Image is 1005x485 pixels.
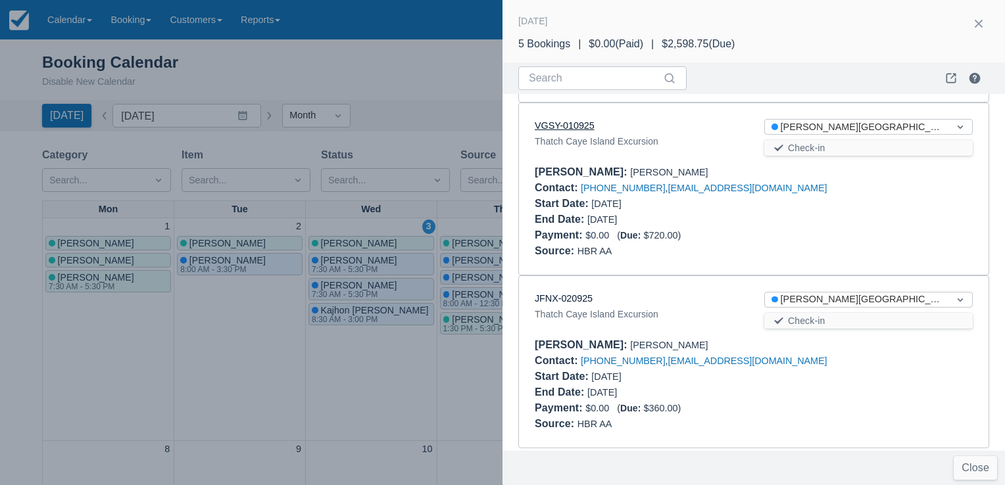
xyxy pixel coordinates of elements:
[620,403,643,413] div: Due:
[662,36,735,52] div: $2,598.75 ( Due )
[535,384,743,400] div: [DATE]
[535,180,973,196] div: ,
[535,353,973,369] div: ,
[535,120,595,131] a: VGSY-010925
[535,164,973,180] div: [PERSON_NAME]
[589,36,643,52] div: $0.00 ( Paid )
[954,293,967,306] span: Dropdown icon
[772,292,942,307] div: [PERSON_NAME][GEOGRAPHIC_DATA]
[668,183,827,193] a: [EMAIL_ADDRESS][DOMAIN_NAME]
[954,456,997,480] button: Close
[535,369,743,384] div: [DATE]
[535,214,587,225] div: End Date :
[535,306,743,322] div: Thatch Caye Island Excursion
[535,196,743,212] div: [DATE]
[581,183,666,193] a: [PHONE_NUMBER]
[535,355,581,366] div: Contact :
[535,212,743,227] div: [DATE]
[617,230,681,241] span: ( $720.00 )
[535,182,581,193] div: Contact :
[529,66,660,90] input: Search
[535,243,973,259] div: HBR AA
[668,356,827,366] a: [EMAIL_ADDRESS][DOMAIN_NAME]
[617,403,681,413] span: ( $360.00 )
[764,313,973,329] button: Check-in
[535,198,591,209] div: Start Date :
[535,166,630,177] div: [PERSON_NAME] :
[535,245,577,256] div: Source :
[535,339,630,350] div: [PERSON_NAME] :
[535,293,593,304] a: JFNX-020925
[535,386,587,398] div: End Date :
[772,120,942,135] div: [PERSON_NAME][GEOGRAPHIC_DATA]
[535,418,577,429] div: Source :
[620,230,643,241] div: Due:
[535,337,973,353] div: [PERSON_NAME]
[535,371,591,382] div: Start Date :
[535,400,973,416] div: $0.00
[535,227,973,243] div: $0.00
[764,140,973,156] button: Check-in
[570,36,589,52] div: |
[535,133,743,149] div: Thatch Caye Island Excursion
[518,36,570,52] div: 5 Bookings
[535,416,973,432] div: HBR AA
[643,36,662,52] div: |
[535,402,585,413] div: Payment :
[581,356,666,366] a: [PHONE_NUMBER]
[954,120,967,133] span: Dropdown icon
[518,13,548,29] div: [DATE]
[535,229,585,241] div: Payment :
